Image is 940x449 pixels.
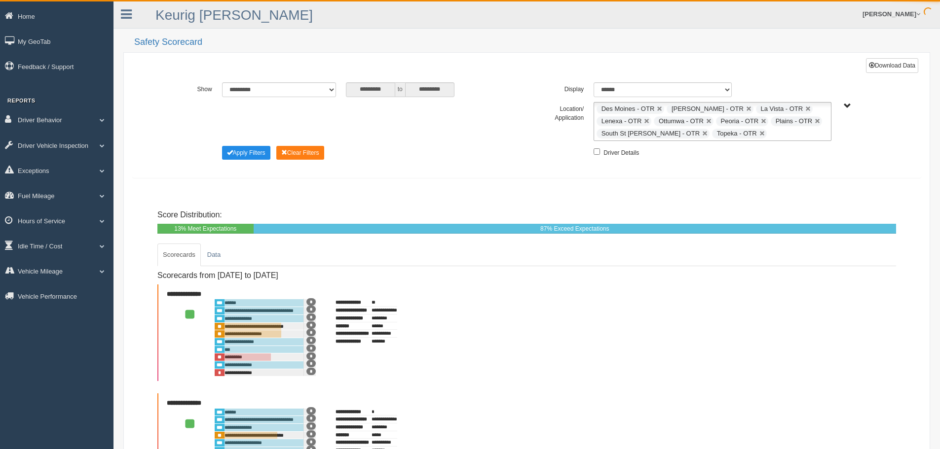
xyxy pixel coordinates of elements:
[157,271,453,280] h4: Scorecards from [DATE] to [DATE]
[717,130,757,137] span: Topeka - OTR
[134,37,930,47] h2: Safety Scorecard
[202,243,226,266] a: Data
[721,117,759,125] span: Peoria - OTR
[776,117,812,125] span: Plains - OTR
[526,82,589,94] label: Display
[157,243,201,266] a: Scorecards
[527,102,589,122] label: Location/ Application
[222,146,270,160] button: Change Filter Options
[602,105,655,112] span: Des Moines - OTR
[174,225,236,232] span: 13% Meet Expectations
[395,82,405,97] span: to
[866,58,918,73] button: Download Data
[602,117,642,125] span: Lenexa - OTR
[659,117,704,125] span: Ottumwa - OTR
[603,146,639,158] label: Driver Details
[276,146,324,160] button: Change Filter Options
[760,105,803,112] span: La Vista - OTR
[155,7,313,23] a: Keurig [PERSON_NAME]
[540,225,609,232] span: 87% Exceed Expectations
[672,105,744,112] span: [PERSON_NAME] - OTR
[602,130,700,137] span: South St [PERSON_NAME] - OTR
[157,210,896,219] h4: Score Distribution:
[155,82,217,94] label: Show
